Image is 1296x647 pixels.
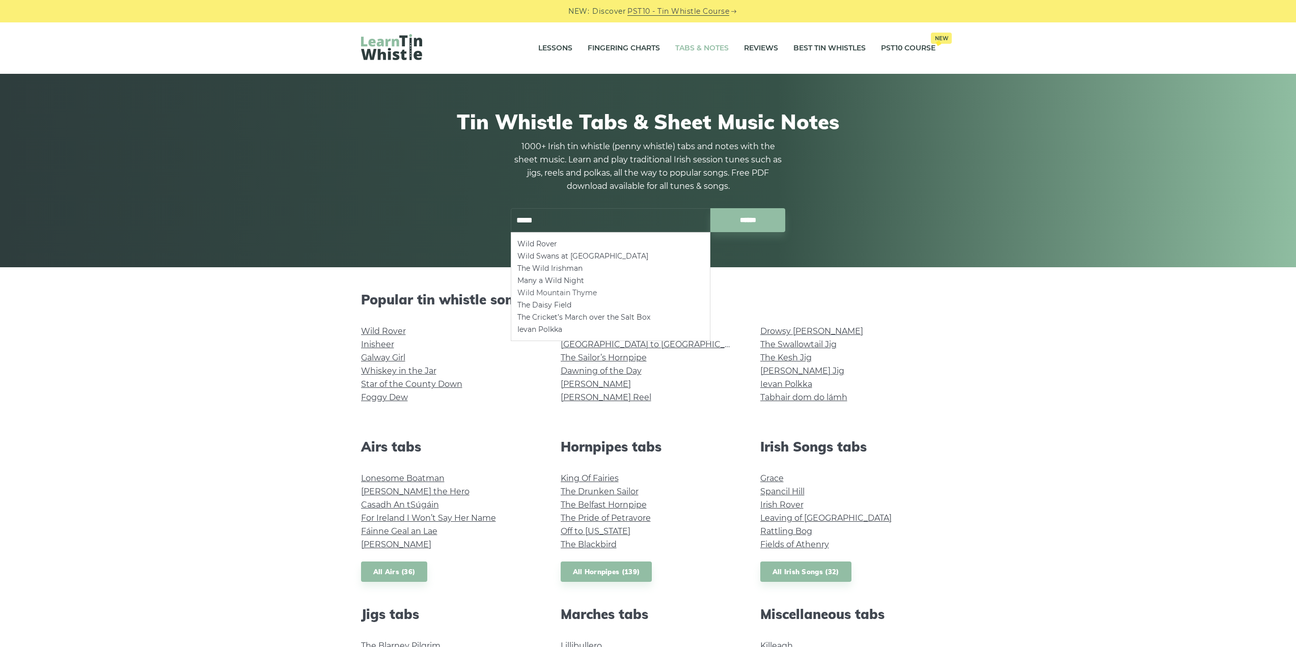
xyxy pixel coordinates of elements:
[744,36,778,61] a: Reviews
[760,487,805,496] a: Spancil Hill
[561,379,631,389] a: [PERSON_NAME]
[361,392,408,402] a: Foggy Dew
[511,140,786,193] p: 1000+ Irish tin whistle (penny whistle) tabs and notes with the sheet music. Learn and play tradi...
[561,473,619,483] a: King Of Fairies
[561,561,652,582] a: All Hornpipes (139)
[588,36,660,61] a: Fingering Charts
[517,299,704,311] li: The Daisy Field
[760,353,812,362] a: The Kesh Jig
[760,379,812,389] a: Ievan Polkka
[361,34,422,60] img: LearnTinWhistle.com
[561,353,647,362] a: The Sailor’s Hornpipe
[361,606,536,622] h2: Jigs tabs
[561,392,651,402] a: [PERSON_NAME] Reel
[538,36,572,61] a: Lessons
[361,561,428,582] a: All Airs (36)
[760,326,863,336] a: Drowsy [PERSON_NAME]
[561,526,630,536] a: Off to [US_STATE]
[361,292,935,307] h2: Popular tin whistle songs & tunes
[517,311,704,323] li: The Cricket’s March over the Salt Box
[361,526,437,536] a: Fáinne Geal an Lae
[517,274,704,287] li: Many a Wild Night
[361,353,405,362] a: Galway Girl
[361,540,431,549] a: [PERSON_NAME]
[361,366,436,376] a: Whiskey in the Jar
[881,36,935,61] a: PST10 CourseNew
[361,500,439,510] a: Casadh An tSúgáin
[361,379,462,389] a: Star of the County Down
[361,340,394,349] a: Inisheer
[561,606,736,622] h2: Marches tabs
[561,500,647,510] a: The Belfast Hornpipe
[760,526,812,536] a: Rattling Bog
[760,366,844,376] a: [PERSON_NAME] Jig
[760,340,837,349] a: The Swallowtail Jig
[361,439,536,455] h2: Airs tabs
[931,33,952,44] span: New
[361,513,496,523] a: For Ireland I Won’t Say Her Name
[760,561,851,582] a: All Irish Songs (32)
[793,36,866,61] a: Best Tin Whistles
[675,36,729,61] a: Tabs & Notes
[561,439,736,455] h2: Hornpipes tabs
[561,513,651,523] a: The Pride of Petravore
[517,250,704,262] li: Wild Swans at [GEOGRAPHIC_DATA]
[760,606,935,622] h2: Miscellaneous tabs
[517,262,704,274] li: The Wild Irishman
[361,473,445,483] a: Lonesome Boatman
[561,340,749,349] a: [GEOGRAPHIC_DATA] to [GEOGRAPHIC_DATA]
[760,513,892,523] a: Leaving of [GEOGRAPHIC_DATA]
[561,366,642,376] a: Dawning of the Day
[361,326,406,336] a: Wild Rover
[760,439,935,455] h2: Irish Songs tabs
[517,323,704,335] li: Ievan Polkka
[517,287,704,299] li: Wild Mountain Thyme
[760,392,847,402] a: Tabhair dom do lámh
[361,109,935,134] h1: Tin Whistle Tabs & Sheet Music Notes
[561,487,639,496] a: The Drunken Sailor
[760,473,784,483] a: Grace
[760,540,829,549] a: Fields of Athenry
[561,540,617,549] a: The Blackbird
[760,500,804,510] a: Irish Rover
[517,238,704,250] li: Wild Rover
[361,487,470,496] a: [PERSON_NAME] the Hero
